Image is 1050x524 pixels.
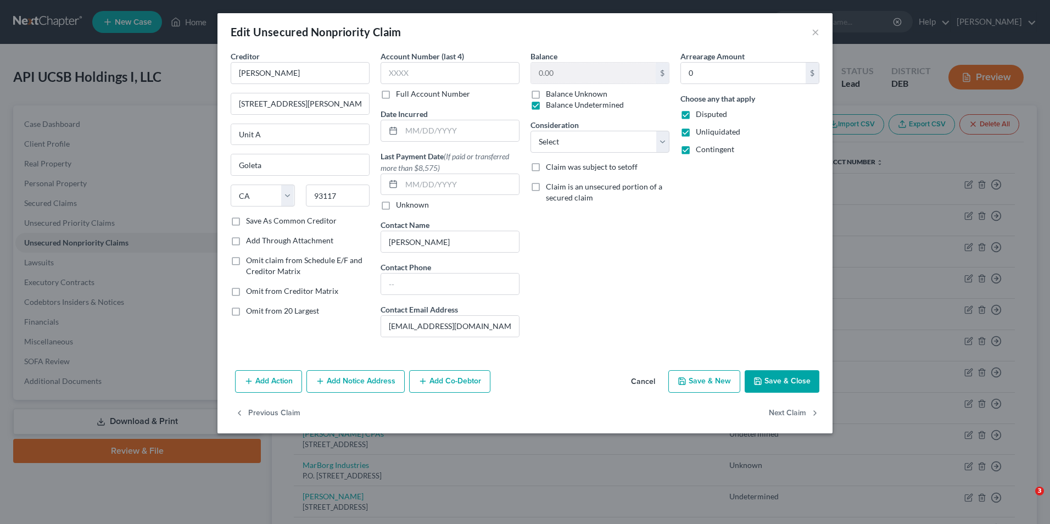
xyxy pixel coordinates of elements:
[696,144,734,154] span: Contingent
[381,274,519,294] input: --
[381,150,520,174] label: Last Payment Date
[246,286,338,296] span: Omit from Creditor Matrix
[409,370,490,393] button: Add Co-Debtor
[381,261,431,273] label: Contact Phone
[231,154,369,175] input: Enter city...
[246,255,362,276] span: Omit claim from Schedule E/F and Creditor Matrix
[531,63,656,83] input: 0.00
[696,127,740,136] span: Unliquidated
[1035,487,1044,495] span: 3
[530,119,579,131] label: Consideration
[680,51,745,62] label: Arrearage Amount
[546,182,662,202] span: Claim is an unsecured portion of a secured claim
[381,219,429,231] label: Contact Name
[381,304,458,315] label: Contact Email Address
[381,152,509,172] span: (If paid or transferred more than $8,575)
[231,62,370,84] input: Search creditor by name...
[656,63,669,83] div: $
[231,93,369,114] input: Enter address...
[306,185,370,207] input: Enter zip...
[696,109,727,119] span: Disputed
[396,88,470,99] label: Full Account Number
[396,199,429,210] label: Unknown
[806,63,819,83] div: $
[381,62,520,84] input: XXXX
[681,63,806,83] input: 0.00
[246,235,333,246] label: Add Through Attachment
[306,370,405,393] button: Add Notice Address
[1013,487,1039,513] iframe: Intercom live chat
[235,370,302,393] button: Add Action
[381,231,519,252] input: --
[812,25,819,38] button: ×
[235,402,300,425] button: Previous Claim
[381,51,464,62] label: Account Number (last 4)
[680,93,755,104] label: Choose any that apply
[231,124,369,145] input: Apt, Suite, etc...
[401,174,519,195] input: MM/DD/YYYY
[668,370,740,393] button: Save & New
[546,88,607,99] label: Balance Unknown
[530,51,557,62] label: Balance
[246,306,319,315] span: Omit from 20 Largest
[546,99,624,110] label: Balance Undetermined
[401,120,519,141] input: MM/DD/YYYY
[231,52,260,61] span: Creditor
[745,370,819,393] button: Save & Close
[231,24,401,40] div: Edit Unsecured Nonpriority Claim
[381,316,519,337] input: --
[246,215,337,226] label: Save As Common Creditor
[769,402,819,425] button: Next Claim
[381,108,428,120] label: Date Incurred
[546,162,638,171] span: Claim was subject to setoff
[622,371,664,393] button: Cancel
